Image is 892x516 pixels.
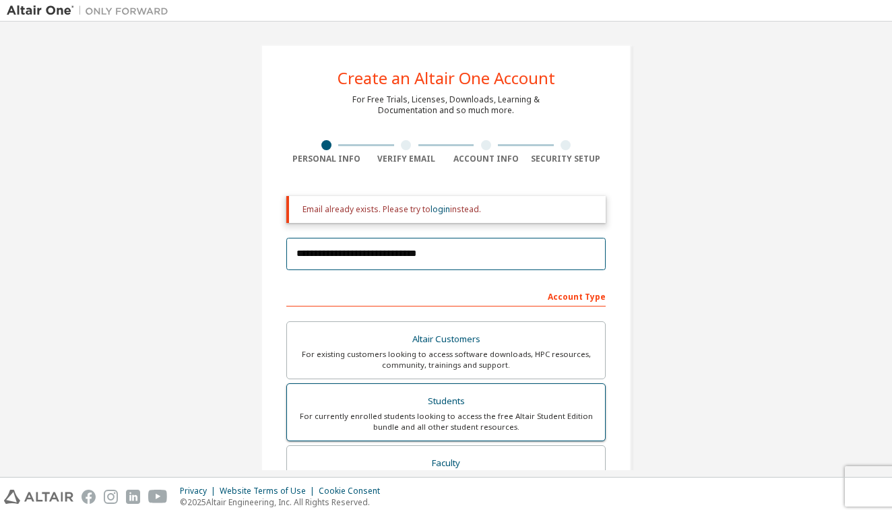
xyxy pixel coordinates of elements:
[180,486,220,496] div: Privacy
[82,490,96,504] img: facebook.svg
[286,285,606,307] div: Account Type
[319,486,388,496] div: Cookie Consent
[295,349,597,370] div: For existing customers looking to access software downloads, HPC resources, community, trainings ...
[104,490,118,504] img: instagram.svg
[367,154,447,164] div: Verify Email
[295,392,597,411] div: Students
[286,154,367,164] div: Personal Info
[295,330,597,349] div: Altair Customers
[126,490,140,504] img: linkedin.svg
[446,154,526,164] div: Account Info
[295,454,597,473] div: Faculty
[295,411,597,432] div: For currently enrolled students looking to access the free Altair Student Edition bundle and all ...
[220,486,319,496] div: Website Terms of Use
[180,496,388,508] p: © 2025 Altair Engineering, Inc. All Rights Reserved.
[526,154,606,164] div: Security Setup
[302,204,595,215] div: Email already exists. Please try to instead.
[148,490,168,504] img: youtube.svg
[7,4,175,18] img: Altair One
[352,94,540,116] div: For Free Trials, Licenses, Downloads, Learning & Documentation and so much more.
[431,203,450,215] a: login
[338,70,555,86] div: Create an Altair One Account
[4,490,73,504] img: altair_logo.svg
